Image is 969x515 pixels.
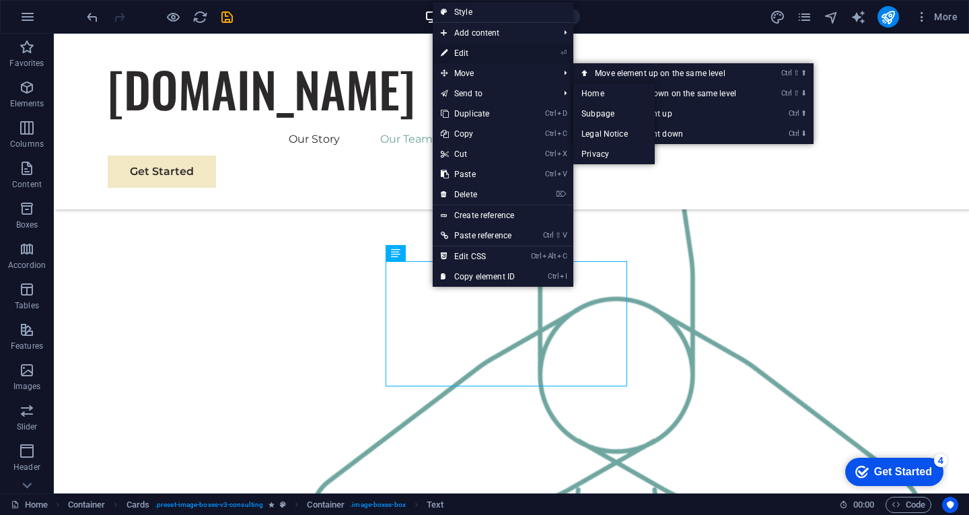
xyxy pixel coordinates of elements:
[573,124,655,144] a: Legal Notice
[8,260,46,271] p: Accordion
[165,9,181,25] button: Click here to leave preview mode and continue editing
[433,164,523,184] a: CtrlVPaste
[433,2,573,22] a: Style
[563,231,567,240] i: V
[789,129,799,138] i: Ctrl
[433,184,523,205] a: ⌦Delete
[433,267,523,287] a: CtrlICopy element ID
[851,9,866,25] i: AI Writer
[880,9,896,25] i: Publish
[942,497,958,513] button: Usercentrics
[427,497,443,513] span: Click to select. Double-click to edit
[17,421,38,432] p: Slider
[433,124,523,144] a: CtrlCCopy
[573,144,655,164] a: Privacy
[85,9,100,25] i: Undo: Delete Text (Ctrl+Z)
[801,129,807,138] i: ⬇
[433,144,523,164] a: CtrlXCut
[910,6,963,28] button: More
[433,23,553,43] span: Add content
[557,252,567,261] i: C
[545,170,556,178] i: Ctrl
[219,9,235,25] i: Save (Ctrl+S)
[886,497,931,513] button: Code
[16,219,38,230] p: Boxes
[557,109,567,118] i: D
[68,497,106,513] span: Click to select. Double-click to edit
[573,124,763,144] a: Ctrl⬇Move the element down
[877,6,899,28] button: publish
[793,69,799,77] i: ⇧
[10,98,44,109] p: Elements
[561,48,567,57] i: ⏎
[11,7,109,35] div: Get Started 4 items remaining, 20% complete
[543,231,554,240] i: Ctrl
[851,9,867,25] button: text_generator
[350,497,406,513] span: . image-boxes-box
[13,381,41,392] p: Images
[573,83,763,104] a: Ctrl⇧⬇Move element down on the same level
[192,9,208,25] i: Reload page
[9,58,44,69] p: Favorites
[192,9,208,25] button: reload
[556,190,567,199] i: ⌦
[11,341,43,351] p: Features
[824,9,840,25] button: navigator
[433,104,523,124] a: CtrlDDuplicate
[793,89,799,98] i: ⇧
[573,104,763,124] a: Ctrl⬆Move the element up
[573,83,655,104] a: Home
[557,129,567,138] i: C
[915,10,958,24] span: More
[557,149,567,158] i: X
[781,89,792,98] i: Ctrl
[12,179,42,190] p: Content
[801,69,807,77] i: ⬆
[127,497,149,513] span: Click to select. Double-click to edit
[839,497,875,513] h6: Session time
[11,497,48,513] a: Click to cancel selection. Double-click to open Pages
[531,252,542,261] i: Ctrl
[545,149,556,158] i: Ctrl
[68,497,444,513] nav: breadcrumb
[781,69,792,77] i: Ctrl
[542,252,556,261] i: Alt
[307,497,345,513] span: Click to select. Double-click to edit
[40,15,98,27] div: Get Started
[545,109,556,118] i: Ctrl
[548,272,559,281] i: Ctrl
[155,497,263,513] span: . preset-image-boxes-v3-consulting
[433,43,523,63] a: ⏎Edit
[797,9,812,25] i: Pages (Ctrl+Alt+S)
[219,9,235,25] button: save
[797,9,813,25] button: pages
[433,63,553,83] span: Move
[433,246,523,267] a: CtrlAltCEdit CSS
[560,272,567,281] i: I
[280,501,286,508] i: This element is a customizable preset
[555,231,561,240] i: ⇧
[433,226,523,246] a: Ctrl⇧VPaste reference
[573,104,655,124] a: Subpage
[853,497,874,513] span: 00 00
[824,9,839,25] i: Navigator
[100,3,113,16] div: 4
[801,109,807,118] i: ⬆
[557,170,567,178] i: V
[801,89,807,98] i: ⬇
[892,497,925,513] span: Code
[15,300,39,311] p: Tables
[10,139,44,149] p: Columns
[268,501,275,508] i: Element contains an animation
[84,9,100,25] button: undo
[770,9,786,25] button: design
[573,63,763,83] a: Ctrl⇧⬆Move element up on the same level
[545,129,556,138] i: Ctrl
[433,83,553,104] a: Send to
[433,205,573,226] a: Create reference
[789,109,799,118] i: Ctrl
[13,462,40,473] p: Header
[863,500,865,510] span: :
[770,9,785,25] i: Design (Ctrl+Alt+Y)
